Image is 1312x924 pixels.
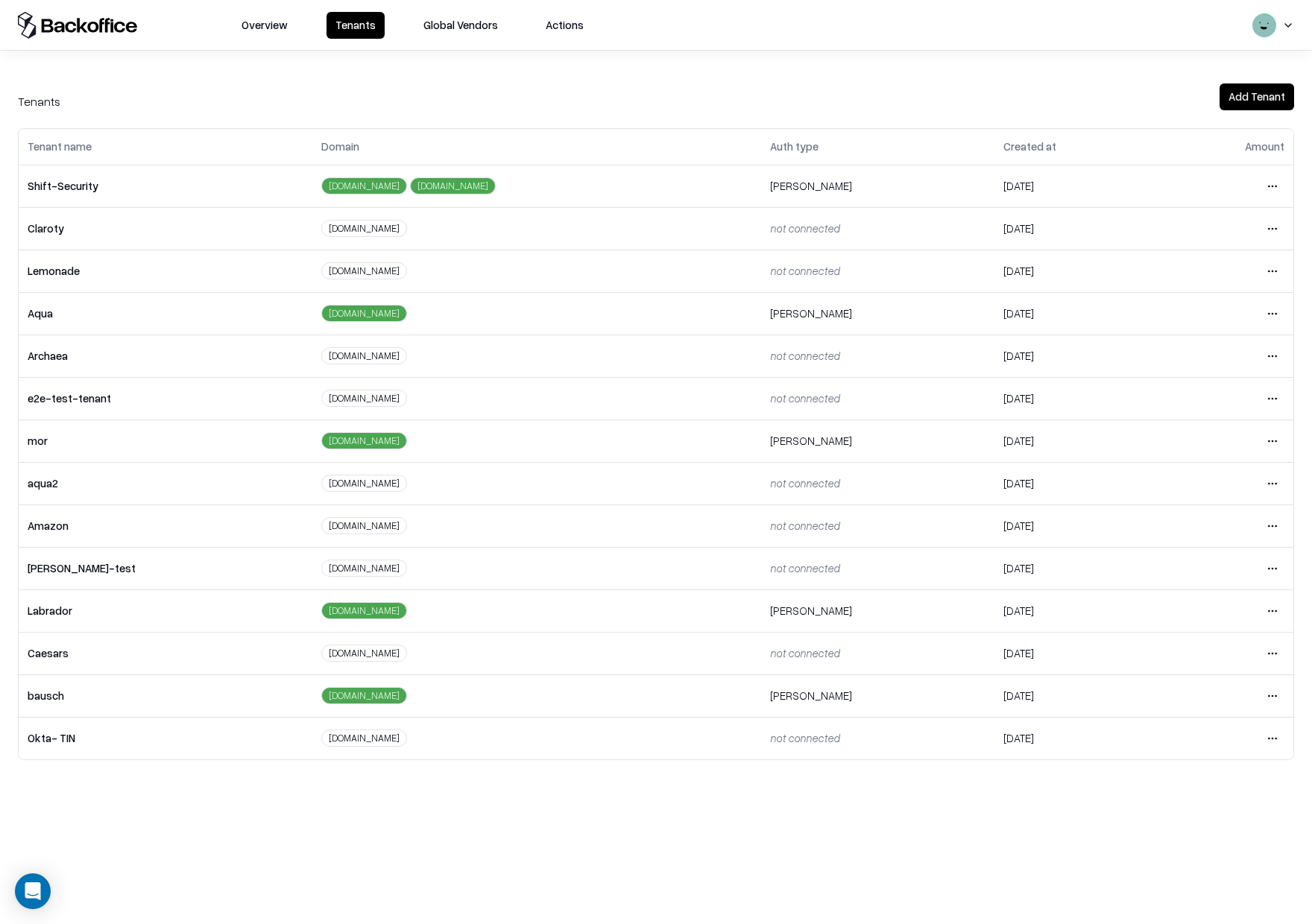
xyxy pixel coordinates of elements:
td: [DATE] [994,420,1160,462]
td: [DATE] [994,462,1160,504]
td: [DATE] [994,674,1160,717]
span: not connected [770,349,839,362]
div: [DOMAIN_NAME] [321,347,407,364]
span: [PERSON_NAME] [770,434,852,447]
button: Tenants [327,12,385,39]
div: [DOMAIN_NAME] [321,220,407,237]
div: Open Intercom Messenger [15,873,51,909]
div: [DOMAIN_NAME] [321,432,407,449]
div: [DOMAIN_NAME] [321,730,407,747]
span: [PERSON_NAME] [770,179,852,192]
span: not connected [770,264,839,277]
td: e2e-test-tenant [19,377,312,420]
td: [DATE] [994,717,1160,759]
div: [DOMAIN_NAME] [321,687,407,704]
td: [DATE] [994,589,1160,632]
td: mor [19,420,312,462]
div: [DOMAIN_NAME] [321,305,407,322]
span: not connected [770,561,839,575]
td: Shift-Security [19,165,312,207]
div: [DOMAIN_NAME] [321,475,407,492]
div: [DOMAIN_NAME] [321,262,407,279]
div: [DOMAIN_NAME] [321,390,407,407]
button: Overview [233,12,297,39]
div: [DOMAIN_NAME] [321,645,407,662]
td: Okta- TIN [19,717,312,759]
span: not connected [770,519,839,532]
td: [DATE] [994,504,1160,547]
td: bausch [19,674,312,717]
td: Labrador [19,589,312,632]
th: Created at [994,129,1160,165]
td: Caesars [19,632,312,674]
span: not connected [770,731,839,744]
td: [DATE] [994,292,1160,335]
div: [DOMAIN_NAME] [321,517,407,534]
button: Add Tenant [1220,83,1294,110]
span: [PERSON_NAME] [770,604,852,617]
td: Lemonade [19,250,312,292]
th: Domain [312,129,761,165]
th: Tenant name [19,129,312,165]
span: [PERSON_NAME] [770,689,852,702]
td: Aqua [19,292,312,335]
td: [DATE] [994,207,1160,250]
div: [DOMAIN_NAME] [410,177,496,194]
td: [DATE] [994,250,1160,292]
span: not connected [770,221,839,235]
td: [DATE] [994,335,1160,377]
span: not connected [770,391,839,405]
td: Claroty [19,207,312,250]
td: [DATE] [994,547,1160,589]
td: Archaea [19,335,312,377]
td: aqua2 [19,462,312,504]
div: [DOMAIN_NAME] [321,177,407,194]
th: Amount [1159,129,1293,165]
div: [DOMAIN_NAME] [321,560,407,577]
td: Amazon [19,504,312,547]
button: Global Vendors [414,12,507,39]
td: [DATE] [994,165,1160,207]
td: [PERSON_NAME]-test [19,547,312,589]
button: Actions [537,12,593,39]
td: [DATE] [994,632,1160,674]
div: [DOMAIN_NAME] [321,602,407,619]
div: Tenants [18,92,60,110]
th: Auth type [761,129,994,165]
span: not connected [770,476,839,490]
span: [PERSON_NAME] [770,306,852,320]
span: not connected [770,646,839,659]
td: [DATE] [994,377,1160,420]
